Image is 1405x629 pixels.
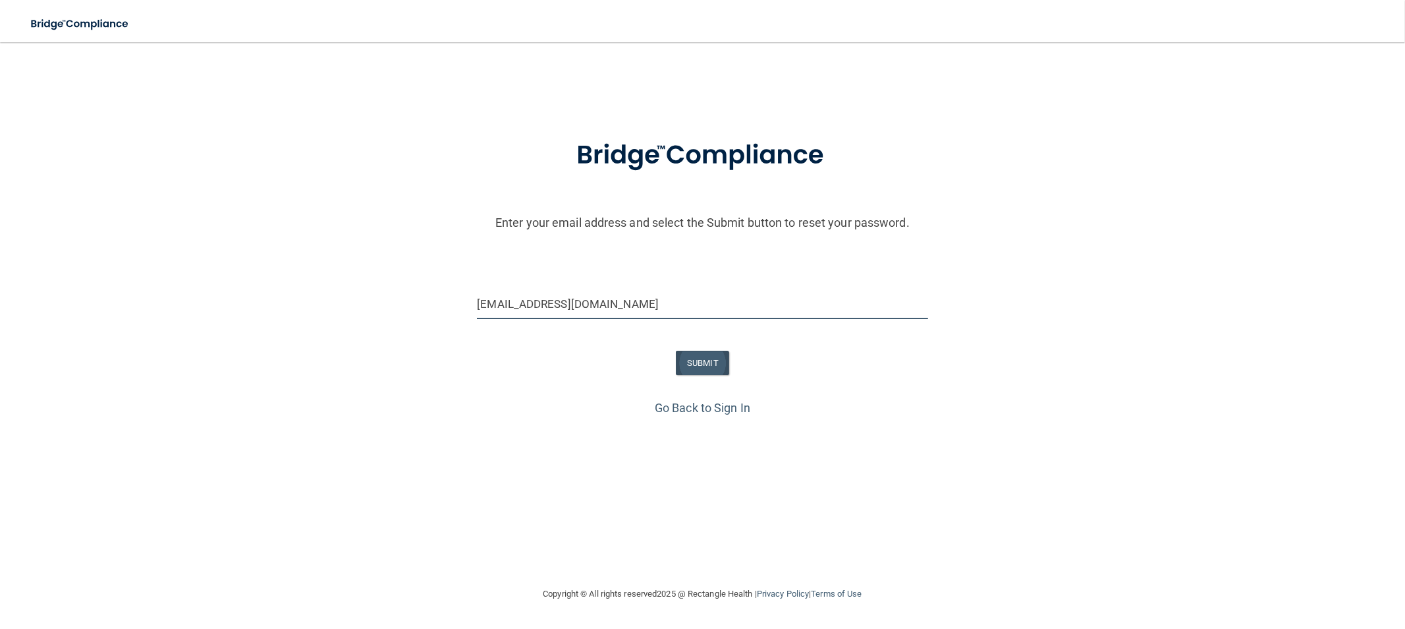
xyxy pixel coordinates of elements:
img: bridge_compliance_login_screen.278c3ca4.svg [549,121,856,190]
button: SUBMIT [676,351,729,375]
a: Go Back to Sign In [655,401,750,415]
input: Email [477,289,927,319]
a: Terms of Use [811,589,862,599]
a: Privacy Policy [757,589,809,599]
img: bridge_compliance_login_screen.278c3ca4.svg [20,11,141,38]
div: Copyright © All rights reserved 2025 @ Rectangle Health | | [462,573,943,615]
